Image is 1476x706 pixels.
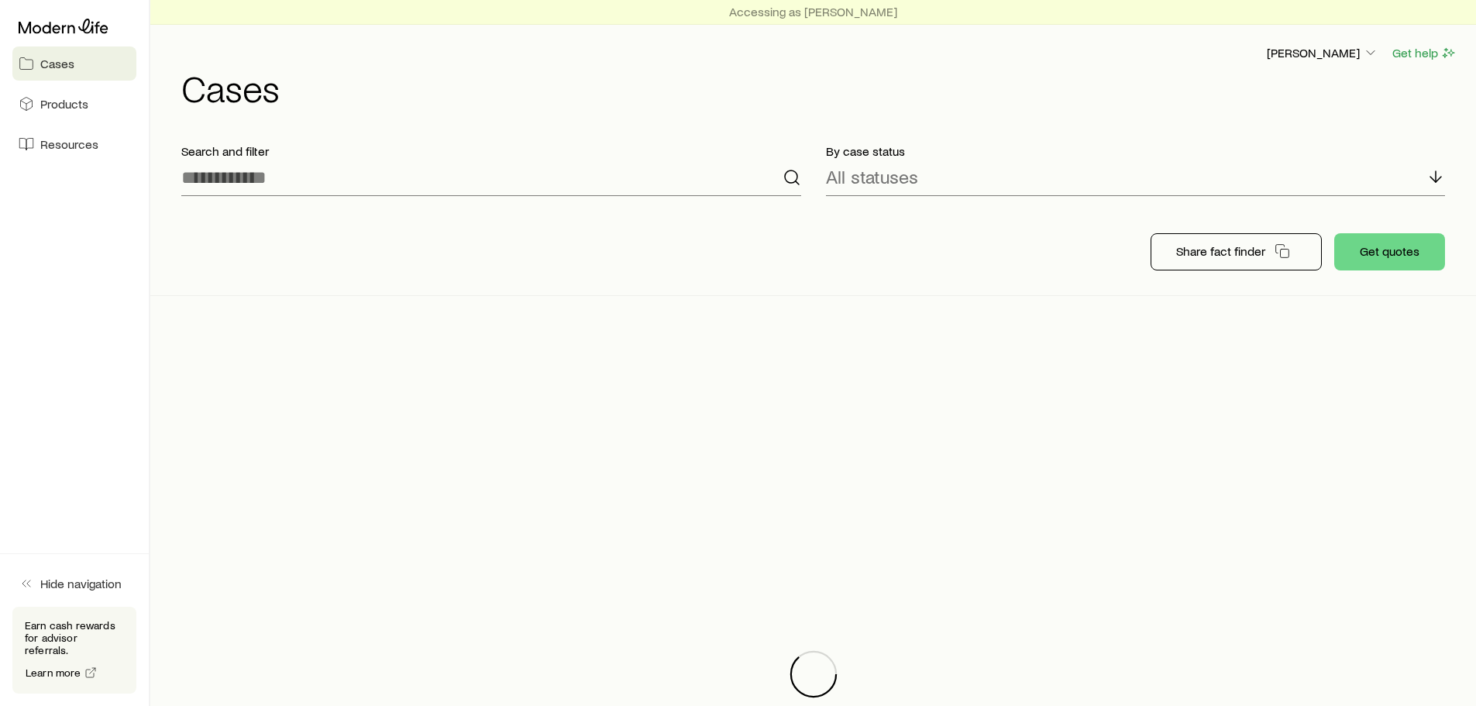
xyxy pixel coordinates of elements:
[12,607,136,694] div: Earn cash rewards for advisor referrals.Learn more
[1176,243,1265,259] p: Share fact finder
[12,567,136,601] button: Hide navigation
[181,143,801,159] p: Search and filter
[40,96,88,112] span: Products
[1151,233,1322,270] button: Share fact finder
[1266,44,1379,63] button: [PERSON_NAME]
[729,4,897,19] p: Accessing as [PERSON_NAME]
[1392,44,1457,62] button: Get help
[40,136,98,152] span: Resources
[12,87,136,121] a: Products
[12,46,136,81] a: Cases
[40,576,122,591] span: Hide navigation
[1334,233,1445,270] button: Get quotes
[12,127,136,161] a: Resources
[40,56,74,71] span: Cases
[26,667,81,678] span: Learn more
[826,143,1446,159] p: By case status
[1267,45,1378,60] p: [PERSON_NAME]
[25,619,124,656] p: Earn cash rewards for advisor referrals.
[181,69,1457,106] h1: Cases
[826,166,918,188] p: All statuses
